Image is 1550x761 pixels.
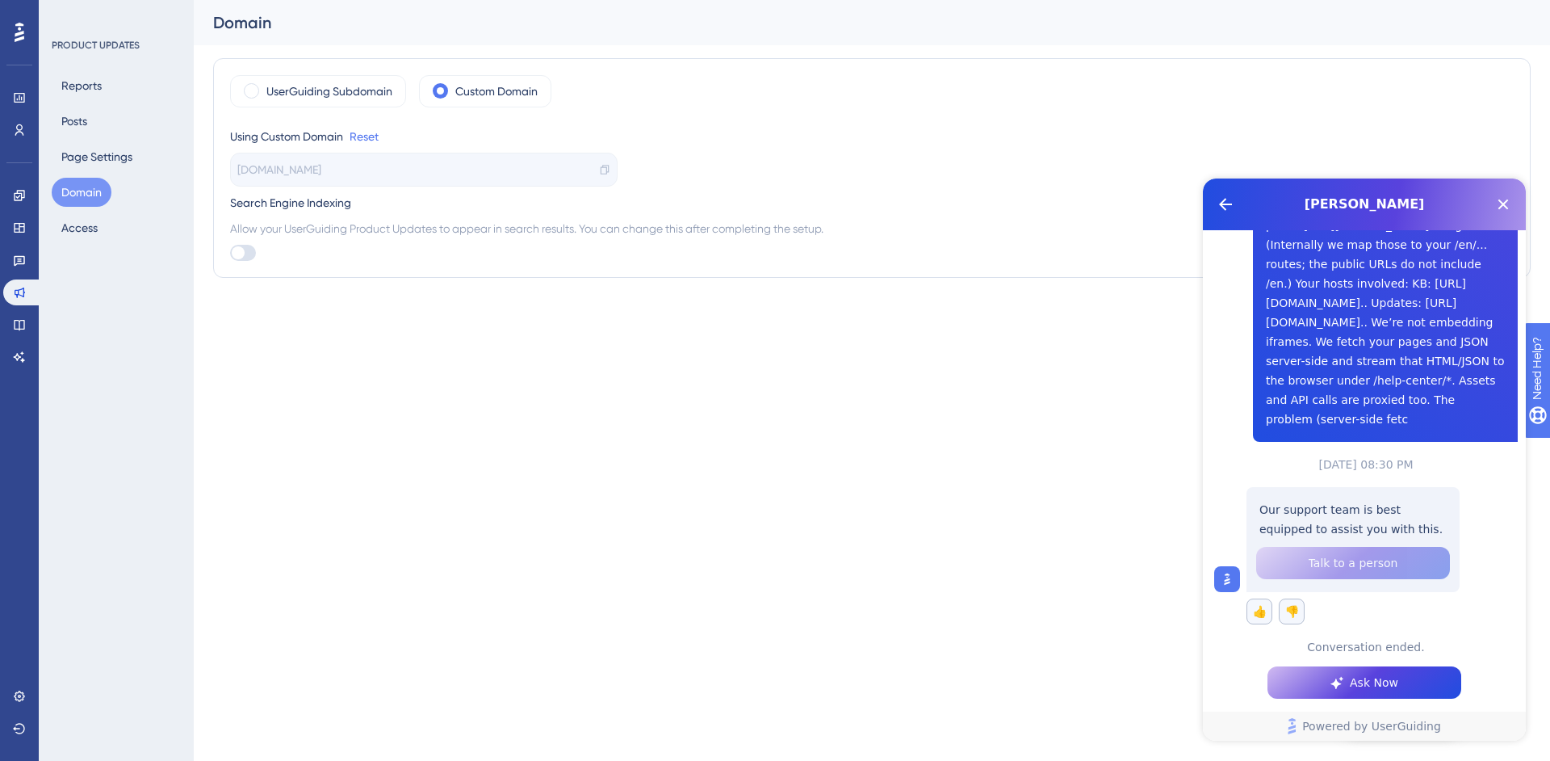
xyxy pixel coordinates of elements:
label: Custom Domain [455,82,538,101]
span: [DOMAIN_NAME] [237,160,321,179]
a: Reset [350,127,379,146]
div: Search Engine Indexing [230,193,1514,212]
div: Domain [213,11,1490,34]
iframe: UserGuiding AI Assistant [1203,179,1526,741]
span: Need Help? [38,4,101,23]
div: Using Custom Domain [230,127,343,146]
span: Allow your UserGuiding Product Updates to appear in search results. You can change this after com... [230,219,1514,238]
label: UserGuiding Subdomain [266,82,392,101]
